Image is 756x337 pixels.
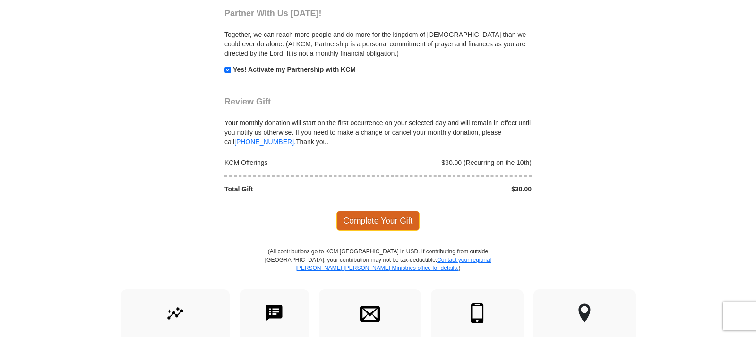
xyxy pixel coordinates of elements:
[234,138,296,146] a: [PHONE_NUMBER].
[264,303,284,323] img: text-to-give.svg
[295,257,491,271] a: Contact your regional [PERSON_NAME] [PERSON_NAME] Ministries office for details.
[233,66,356,73] strong: Yes! Activate my Partnership with KCM
[165,303,185,323] img: give-by-stock.svg
[578,303,591,323] img: other-region
[336,211,420,231] span: Complete Your Gift
[360,303,380,323] img: envelope.svg
[441,159,532,166] span: $30.00 (Recurring on the 10th)
[220,184,378,194] div: Total Gift
[224,9,322,18] span: Partner With Us [DATE]!
[224,97,271,106] span: Review Gift
[265,248,491,289] p: (All contributions go to KCM [GEOGRAPHIC_DATA] in USD. If contributing from outside [GEOGRAPHIC_D...
[224,30,532,58] p: Together, we can reach more people and do more for the kingdom of [DEMOGRAPHIC_DATA] than we coul...
[224,107,532,147] div: Your monthly donation will start on the first occurrence on your selected day and will remain in ...
[220,158,378,167] div: KCM Offerings
[467,303,487,323] img: mobile.svg
[378,184,537,194] div: $30.00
